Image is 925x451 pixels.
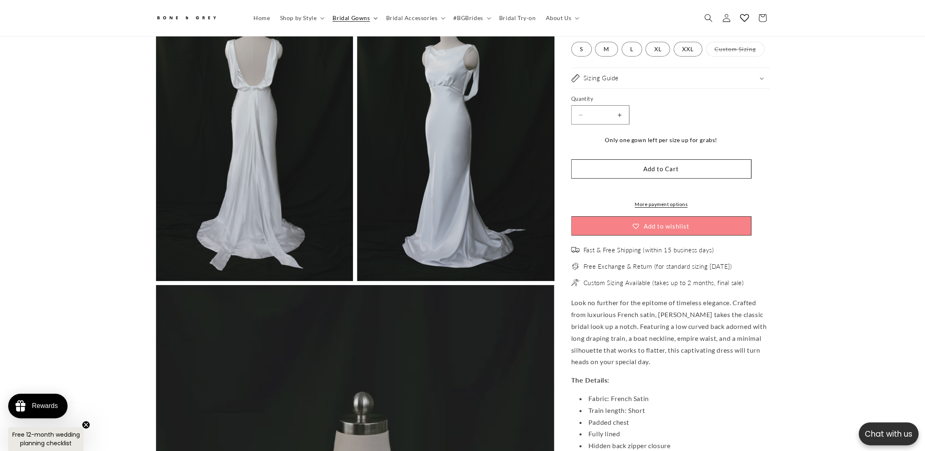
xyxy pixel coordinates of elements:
[386,14,437,22] span: Bridal Accessories
[571,376,609,384] strong: The Details:
[249,44,365,218] img: 2033779
[124,44,243,305] a: 3033843 [PERSON_NAME] [DATE] I came across bone and grey on Instagram in the pretty early stage o...
[579,417,770,428] li: Padded chest
[156,11,217,25] img: Bone and Grey Bridal
[571,42,592,57] label: S
[859,422,918,445] button: Open chatbox
[699,9,717,27] summary: Search
[126,44,241,218] img: 3033843
[706,42,764,57] label: Custom Sizing
[332,14,370,22] span: Bridal Gowns
[571,217,751,236] button: Add to wishlist
[541,9,582,27] summary: About Us
[220,222,237,231] div: [DATE]
[328,9,381,27] summary: Bridal Gowns
[501,257,505,266] div: V
[381,9,448,27] summary: Bridal Accessories
[280,14,317,22] span: Shop by Style
[377,222,410,231] div: Ruoshan C
[583,246,714,254] span: Fast & Free Shipping (within 15 business days)
[495,253,614,341] a: V [DATE] OMG, found the dress of my dreams. Front is a bit of a cowl neck and very classy but the...
[571,263,579,271] img: exchange_2.png
[371,44,491,305] a: 1929164 Ruoshan C [DATE] Thank you so much for the wonderful gown ❤️ I really love it! You know h...
[253,222,308,231] div: [PERSON_NAME]
[453,14,483,22] span: #BGBrides
[595,42,618,57] label: M
[377,245,484,301] div: Thank you so much for the wonderful gown ❤️ I really love it! You know how hard is it to do an on...
[247,44,367,313] a: 2033779 [PERSON_NAME] [DATE] I can't say enough wonderful things about [PERSON_NAME] and Bone and...
[275,9,328,27] summary: Shop by Style
[591,164,608,173] div: [DATE]
[130,245,237,301] div: I came across bone and grey on Instagram in the pretty early stage of my wedding planning. I was ...
[6,319,22,328] div: Min L
[494,9,541,27] a: Bridal Try-on
[674,42,702,57] label: XXL
[579,393,770,405] li: Fabric: French Satin
[12,431,80,447] span: Free 12-month wedding planning checklist
[645,42,670,57] label: XL
[571,68,770,88] summary: Sizing Guide
[499,14,536,22] span: Bridal Try-on
[859,428,918,440] p: Chat with us
[344,222,361,231] div: [DATE]
[501,164,555,173] div: [PERSON_NAME]
[6,342,113,382] div: I like how the fabric looks thick but doesn't actually feel too thick, very breathable and easy t...
[373,44,489,218] img: 1929164
[495,44,614,247] a: 1434429 [PERSON_NAME] [DATE] I ordered this dress for my wedding with a time crunch. [PERSON_NAME...
[571,299,767,366] span: Look no further for the epitome of timeless elegance. Crafted from luxurious French satin, [PERSO...
[501,281,608,337] div: OMG, found the dress of my dreams. Front is a bit of a cowl neck and very classy but the back, TH...
[583,74,619,82] h2: Sizing Guide
[571,135,751,145] div: Only one gown left per size up for grabs!
[560,15,614,29] button: Write a review
[6,222,60,231] div: [PERSON_NAME]
[253,245,361,309] div: I can't say enough wonderful things about [PERSON_NAME] and Bone and [PERSON_NAME]. [PERSON_NAME]...
[249,9,275,27] a: Home
[583,263,732,271] span: Free Exchange & Return (for standard sizing [DATE])
[591,257,608,266] div: [DATE]
[97,319,113,328] div: [DATE]
[152,8,240,28] a: Bone and Grey Bridal
[82,421,90,429] button: Close teaser
[579,405,770,417] li: Train length: Short
[571,95,751,103] label: Quantity
[583,279,744,287] span: Custom Sizing Available (takes up to 2 months, final sale)
[571,159,751,179] button: Add to Cart
[2,44,118,217] img: 4306369
[571,201,751,209] a: More payment options
[468,222,484,231] div: [DATE]
[579,428,770,440] li: Fully lined
[545,14,571,22] span: About Us
[497,44,612,160] img: 1434429
[571,279,579,287] img: needle.png
[622,42,642,57] label: L
[6,245,113,301] div: If there were 6 stars, I’d give it. So thorough, so conscientious, delightful correspondence. Eve...
[130,222,184,231] div: [PERSON_NAME]
[97,222,113,231] div: [DATE]
[8,427,84,451] div: Free 12-month wedding planning checklistClose teaser
[253,14,270,22] span: Home
[32,402,58,410] div: Rewards
[448,9,494,27] summary: #BGBrides
[501,187,608,243] div: I ordered this dress for my wedding with a time crunch. [PERSON_NAME] was extremely helpful with ...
